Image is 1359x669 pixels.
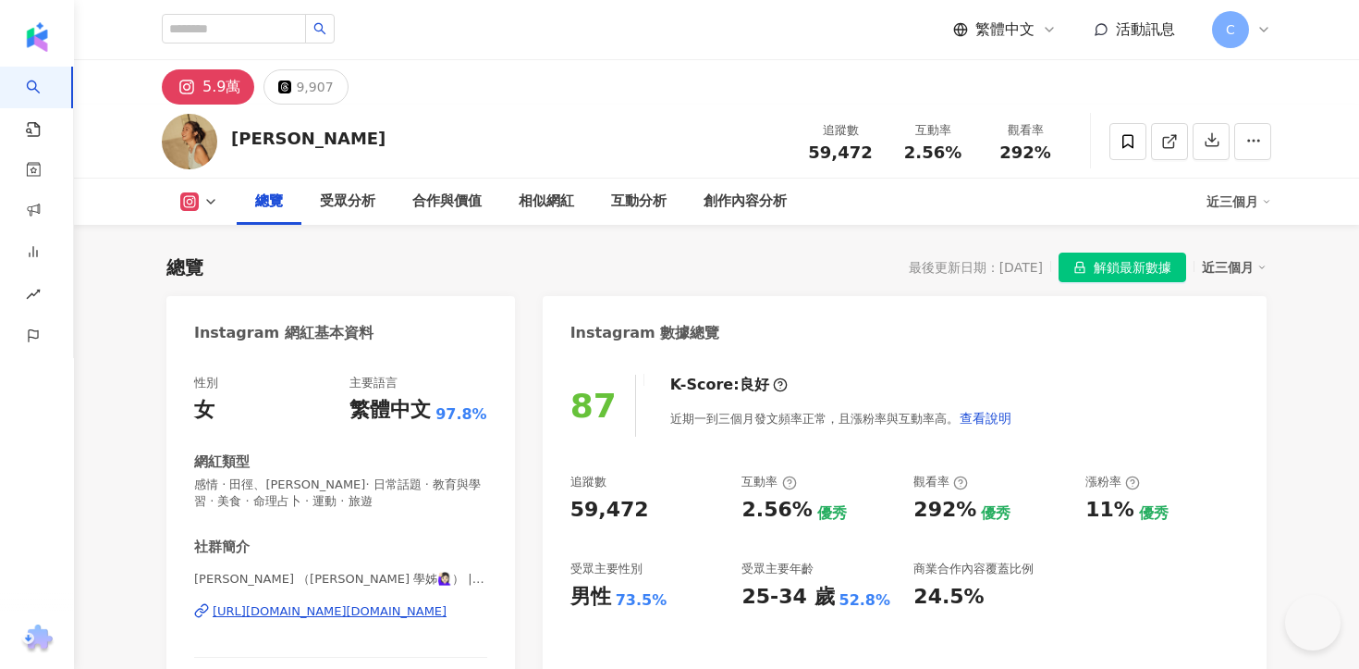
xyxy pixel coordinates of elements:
span: 活動訊息 [1116,20,1175,38]
div: [PERSON_NAME] [231,127,386,150]
span: 59,472 [808,142,872,162]
iframe: Help Scout Beacon - Open [1285,595,1341,650]
button: 9,907 [263,69,348,105]
button: 5.9萬 [162,69,254,105]
div: 25-34 歲 [741,583,834,612]
span: 查看說明 [960,411,1011,426]
div: 總覽 [166,254,203,280]
div: 總覽 [255,191,283,213]
a: [URL][DOMAIN_NAME][DOMAIN_NAME] [194,603,487,620]
div: 性別 [194,375,218,391]
div: 觀看率 [913,474,968,490]
div: 漲粉率 [1085,474,1140,490]
div: 追蹤數 [570,474,606,490]
div: 互動分析 [611,191,667,213]
div: 優秀 [1139,503,1169,524]
div: 繁體中文 [349,396,431,425]
span: 繁體中文 [975,19,1035,40]
div: 追蹤數 [805,121,875,140]
div: 合作與價值 [412,191,482,213]
img: KOL Avatar [162,114,217,169]
div: 男性 [570,583,611,612]
span: rise [26,276,41,317]
img: chrome extension [19,625,55,654]
div: 292% [913,496,976,525]
div: 創作內容分析 [704,191,787,213]
div: 受眾分析 [320,191,375,213]
div: 社群簡介 [194,538,250,557]
a: search [26,67,63,139]
span: 97.8% [435,404,487,425]
div: 52.8% [839,590,891,611]
div: [URL][DOMAIN_NAME][DOMAIN_NAME] [213,603,447,620]
div: 相似網紅 [519,191,574,213]
div: Instagram 網紅基本資料 [194,323,373,343]
div: 優秀 [981,503,1010,524]
div: 最後更新日期：[DATE] [909,260,1043,275]
div: 受眾主要年齡 [741,561,814,577]
div: 受眾主要性別 [570,561,643,577]
span: 2.56% [904,143,961,162]
div: 87 [570,387,617,425]
div: 9,907 [296,74,333,100]
div: 良好 [740,375,769,395]
div: 2.56% [741,496,812,525]
img: logo icon [22,22,52,52]
div: 主要語言 [349,375,398,391]
span: [PERSON_NAME] （[PERSON_NAME] 學姊🙋🏻‍♀️） | [PERSON_NAME].h.nov [194,571,487,588]
span: C [1226,19,1235,40]
span: 292% [999,143,1051,162]
span: 感情 · 田徑、[PERSON_NAME]· 日常話題 · 教育與學習 · 美食 · 命理占卜 · 運動 · 旅遊 [194,477,487,510]
button: 解鎖最新數據 [1059,253,1186,282]
span: 解鎖最新數據 [1094,254,1171,283]
div: 網紅類型 [194,452,250,472]
div: 優秀 [817,503,847,524]
div: 商業合作內容覆蓋比例 [913,561,1034,577]
div: 近期一到三個月發文頻率正常，且漲粉率與互動率高。 [670,400,1012,437]
div: 互動率 [898,121,968,140]
div: 觀看率 [990,121,1060,140]
div: 近三個月 [1206,187,1271,217]
span: search [313,22,326,35]
div: 互動率 [741,474,796,490]
div: 24.5% [913,583,984,612]
div: K-Score : [670,375,788,395]
div: 59,472 [570,496,649,525]
div: 73.5% [616,590,667,611]
div: 11% [1085,496,1134,525]
div: 近三個月 [1202,255,1267,279]
div: Instagram 數據總覽 [570,323,720,343]
span: lock [1073,261,1086,274]
button: 查看說明 [959,400,1012,437]
div: 5.9萬 [202,74,240,100]
div: 女 [194,396,214,425]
